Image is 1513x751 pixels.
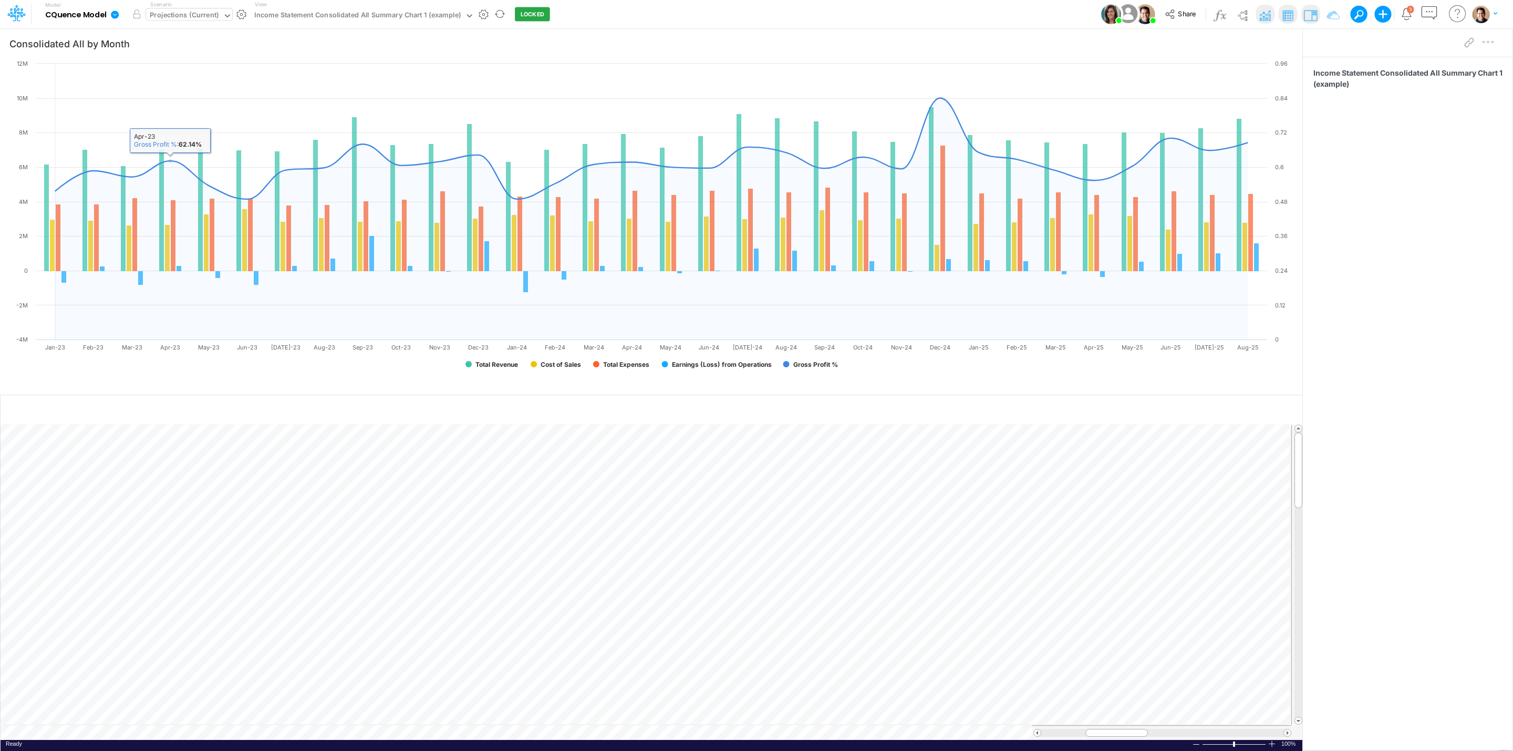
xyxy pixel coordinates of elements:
text: 2M [19,232,28,240]
label: Scenario [150,1,172,8]
input: Type a title here [9,33,1190,54]
text: 0.36 [1275,232,1288,240]
text: Oct-24 [853,344,873,351]
div: Zoom Out [1192,740,1200,748]
text: 4M [19,198,28,205]
text: 0.48 [1275,198,1288,205]
button: Share [1159,6,1203,23]
text: Aug-24 [775,344,797,351]
text: Jun-24 [699,344,719,351]
div: Projections (Current) [150,10,219,22]
text: -4M [16,336,28,343]
text: 0.72 [1275,129,1287,136]
text: Oct-23 [391,344,411,351]
img: User Image Icon [1135,4,1155,24]
text: Apr-23 [160,344,180,351]
input: Type a title here [9,400,1074,421]
text: 6M [19,163,28,171]
text: Feb-23 [83,344,103,351]
text: Mar-24 [584,344,604,351]
text: May-23 [198,344,220,351]
text: Aug-25 [1237,344,1259,351]
text: Jan-24 [507,344,527,351]
text: Nov-23 [429,344,450,351]
img: User Image Icon [1101,4,1121,24]
text: 0.12 [1275,302,1286,309]
text: Dec-23 [468,344,489,351]
text: Jan-23 [45,344,65,351]
text: Aug-23 [314,344,335,351]
text: Sep-24 [814,344,835,351]
div: Zoom In [1268,740,1276,748]
text: Mar-25 [1045,344,1066,351]
span: Income Statement Consolidated All Summary Chart 1 (example) [1313,67,1506,89]
img: User Image Icon [1116,2,1140,26]
text: Sep-23 [353,344,373,351]
text: Feb-25 [1007,344,1027,351]
text: 0.84 [1275,95,1288,102]
text: 8M [19,129,28,136]
button: LOCKED [515,7,550,22]
text: Nov-24 [891,344,912,351]
span: Share [1178,9,1196,17]
text: Mar-23 [122,344,142,351]
div: In Ready mode [6,740,22,748]
div: Zoom [1233,742,1235,747]
label: Model [45,2,61,8]
text: [DATE]-25 [1195,344,1224,351]
text: May-25 [1122,344,1143,351]
text: 12M [17,60,28,67]
text: 0 [24,267,28,274]
text: Dec-24 [930,344,950,351]
div: 3 unread items [1409,7,1412,12]
text: 10M [17,95,28,102]
text: Earnings (Loss) from Operations [672,361,772,368]
div: Zoom level [1281,740,1297,748]
text: Apr-25 [1084,344,1104,351]
b: CQuence Model [45,11,107,20]
text: 0 [1275,336,1279,343]
text: Total Expenses [603,361,649,368]
text: 0.6 [1275,163,1284,171]
text: -2M [16,302,28,309]
a: Notifications [1401,8,1413,20]
text: [DATE]-23 [271,344,300,351]
span: 100% [1281,740,1297,748]
text: Jan-25 [969,344,989,351]
text: Apr-24 [622,344,642,351]
text: Gross Profit % [793,361,838,368]
label: View [255,1,267,8]
text: Total Revenue [475,361,518,368]
div: Zoom [1202,740,1268,748]
text: Cost of Sales [541,361,581,368]
div: Income Statement Consolidated All Summary Chart 1 (example) [254,10,461,22]
text: 0.24 [1275,267,1288,274]
text: May-24 [660,344,681,351]
text: Feb-24 [545,344,565,351]
text: Jun-25 [1160,344,1181,351]
span: Ready [6,740,22,747]
text: Jun-23 [237,344,257,351]
text: [DATE]-24 [733,344,762,351]
text: 0.96 [1275,60,1288,67]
